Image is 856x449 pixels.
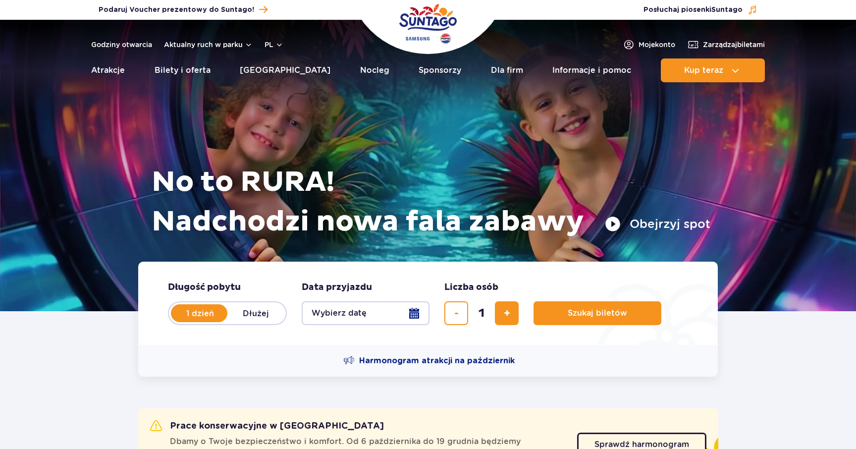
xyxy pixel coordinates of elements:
form: Planowanie wizyty w Park of Poland [138,262,718,345]
span: Długość pobytu [168,281,241,293]
a: [GEOGRAPHIC_DATA] [240,58,330,82]
input: liczba biletów [470,301,493,325]
a: Podaruj Voucher prezentowy do Suntago! [99,3,267,16]
span: Moje konto [639,40,675,50]
h2: Prace konserwacyjne w [GEOGRAPHIC_DATA] [150,420,384,432]
a: Godziny otwarcia [91,40,152,50]
a: Harmonogram atrakcji na październik [343,355,515,367]
a: Mojekonto [623,39,675,51]
a: Sponsorzy [419,58,461,82]
button: Wybierz datę [302,301,429,325]
a: Bilety i oferta [155,58,211,82]
span: Zarządzaj biletami [703,40,765,50]
button: Posłuchaj piosenkiSuntago [643,5,757,15]
span: Sprawdź harmonogram [594,441,689,449]
button: usuń bilet [444,301,468,325]
button: dodaj bilet [495,301,519,325]
a: Atrakcje [91,58,125,82]
button: pl [265,40,283,50]
span: Podaruj Voucher prezentowy do Suntago! [99,5,254,15]
button: Obejrzyj spot [605,216,710,232]
label: Dłużej [227,303,284,324]
button: Kup teraz [661,58,765,82]
a: Dla firm [491,58,523,82]
span: Kup teraz [684,66,723,75]
h1: No to RURA! Nadchodzi nowa fala zabawy [152,163,710,242]
span: Data przyjazdu [302,281,372,293]
a: Zarządzajbiletami [687,39,765,51]
label: 1 dzień [172,303,228,324]
button: Aktualny ruch w parku [164,41,253,49]
span: Szukaj biletów [568,309,627,318]
span: Posłuchaj piosenki [643,5,743,15]
button: Szukaj biletów [534,301,661,325]
span: Liczba osób [444,281,498,293]
a: Nocleg [360,58,389,82]
a: Informacje i pomoc [552,58,631,82]
span: Suntago [711,6,743,13]
span: Harmonogram atrakcji na październik [359,355,515,366]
